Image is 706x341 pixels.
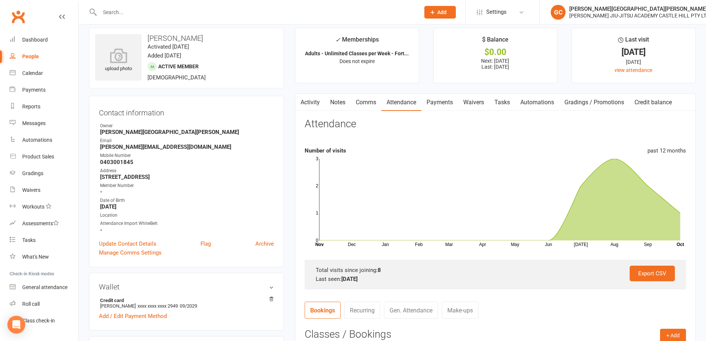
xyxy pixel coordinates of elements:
[305,302,341,319] a: Bookings
[100,167,274,174] div: Address
[551,5,566,20] div: GC
[100,197,274,204] div: Date of Birth
[22,170,43,176] div: Gradings
[100,159,274,165] strong: 0403001845
[22,187,40,193] div: Waivers
[100,122,274,129] div: Owner
[295,94,325,111] a: Activity
[200,239,211,248] a: Flag
[10,279,78,296] a: General attendance kiosk mode
[9,7,27,26] a: Clubworx
[647,146,686,155] div: past 12 months
[10,132,78,148] a: Automations
[440,58,550,70] p: Next: [DATE] Last: [DATE]
[316,266,675,275] div: Total visits since joining:
[10,249,78,265] a: What's New
[629,94,677,111] a: Credit balance
[95,48,142,73] div: upload photo
[10,215,78,232] a: Assessments
[305,329,686,340] h3: Classes / Bookings
[486,4,507,20] span: Settings
[22,120,46,126] div: Messages
[442,302,478,319] a: Make-ups
[100,129,274,135] strong: [PERSON_NAME][GEOGRAPHIC_DATA][PERSON_NAME]
[378,267,381,273] strong: 8
[325,94,351,111] a: Notes
[100,152,274,159] div: Mobile Number
[22,237,36,243] div: Tasks
[100,212,274,219] div: Location
[579,58,689,66] div: [DATE]
[579,48,689,56] div: [DATE]
[630,266,675,281] a: Export CSV
[10,148,78,165] a: Product Sales
[10,312,78,329] a: Class kiosk mode
[158,63,199,69] span: Active member
[10,65,78,82] a: Calendar
[100,144,274,150] strong: [PERSON_NAME][EMAIL_ADDRESS][DOMAIN_NAME]
[22,254,49,260] div: What's New
[100,182,274,189] div: Member Number
[137,303,178,309] span: xxxx xxxx xxxx 2949
[381,94,421,111] a: Attendance
[351,94,381,111] a: Comms
[440,48,550,56] div: $0.00
[305,118,356,130] h3: Attendance
[458,94,489,111] a: Waivers
[100,220,274,227] div: Attendance Import WhiteBelt
[100,203,274,210] strong: [DATE]
[489,94,515,111] a: Tasks
[424,6,456,19] button: Add
[305,50,409,56] strong: Adults - Unlimited Classes per Week - Fort...
[10,48,78,65] a: People
[99,312,167,321] a: Add / Edit Payment Method
[22,87,46,93] div: Payments
[22,154,54,160] div: Product Sales
[10,165,78,182] a: Gradings
[22,220,59,226] div: Assessments
[339,58,375,64] span: Does not expire
[7,316,25,334] div: Open Intercom Messenger
[148,74,206,81] span: [DEMOGRAPHIC_DATA]
[10,115,78,132] a: Messages
[515,94,559,111] a: Automations
[95,34,278,42] h3: [PERSON_NAME]
[10,32,78,48] a: Dashboard
[22,37,48,43] div: Dashboard
[99,106,274,117] h3: Contact information
[148,43,189,50] time: Activated [DATE]
[335,35,379,49] div: Memberships
[614,67,652,73] a: view attendance
[10,232,78,249] a: Tasks
[100,227,274,233] strong: -
[22,301,40,307] div: Roll call
[305,147,346,154] strong: Number of visits
[22,70,43,76] div: Calendar
[22,53,39,59] div: People
[100,298,270,303] strong: Credit card
[148,52,181,59] time: Added [DATE]
[437,9,447,15] span: Add
[10,199,78,215] a: Workouts
[255,239,274,248] a: Archive
[421,94,458,111] a: Payments
[618,35,649,48] div: Last visit
[22,137,52,143] div: Automations
[99,248,162,257] a: Manage Comms Settings
[10,82,78,98] a: Payments
[341,276,358,282] strong: [DATE]
[559,94,629,111] a: Gradings / Promotions
[384,302,438,319] a: Gen. Attendance
[10,296,78,312] a: Roll call
[344,302,380,319] a: Recurring
[10,98,78,115] a: Reports
[22,204,44,210] div: Workouts
[22,284,67,290] div: General attendance
[482,35,508,48] div: $ Balance
[10,182,78,199] a: Waivers
[99,283,274,291] h3: Wallet
[22,318,55,324] div: Class check-in
[100,137,274,144] div: Email
[335,36,340,43] i: ✓
[100,174,274,180] strong: [STREET_ADDRESS]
